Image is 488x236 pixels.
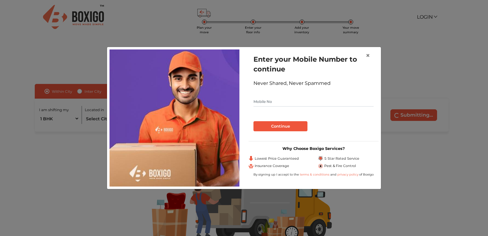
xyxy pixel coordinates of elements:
[109,49,239,186] img: relocation-img
[324,163,356,169] span: Pest & Fire Control
[253,54,374,74] h1: Enter your Mobile Number to continue
[361,47,375,64] button: Close
[300,172,330,176] a: terms & conditions
[255,156,299,161] span: Lowest Price Guaranteed
[249,172,379,177] div: By signing up I accept to the and of Boxigo
[253,80,374,87] div: Never Shared, Never Spammed
[324,156,359,161] span: 5 Star Rated Service
[249,146,379,151] h3: Why Choose Boxigo Services?
[253,121,307,132] button: Continue
[366,51,370,60] span: ×
[336,172,359,176] a: privacy policy
[255,163,289,169] span: Insurance Coverage
[253,97,374,107] input: Mobile No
